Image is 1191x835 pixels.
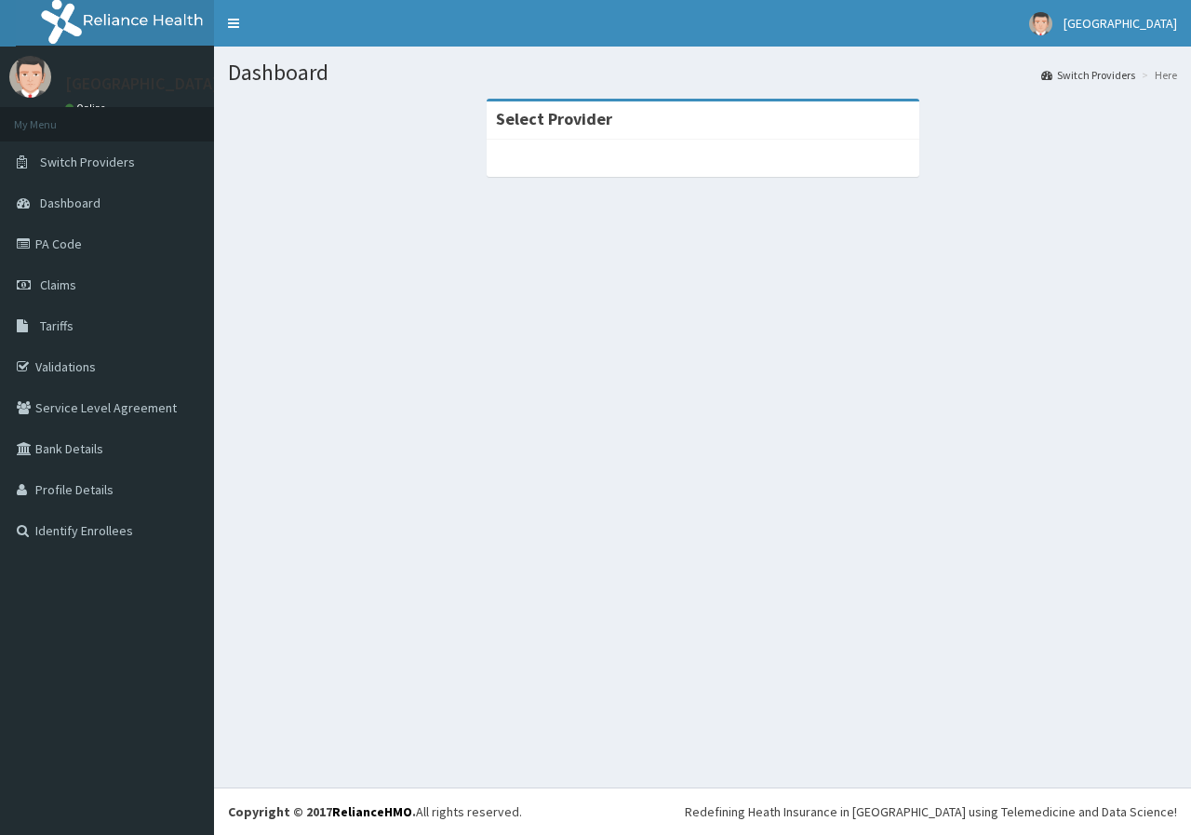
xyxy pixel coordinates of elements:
span: [GEOGRAPHIC_DATA] [1064,15,1177,32]
span: Tariffs [40,317,74,334]
div: Redefining Heath Insurance in [GEOGRAPHIC_DATA] using Telemedicine and Data Science! [685,802,1177,821]
p: [GEOGRAPHIC_DATA] [65,75,219,92]
a: Online [65,101,110,114]
img: User Image [9,56,51,98]
a: RelianceHMO [332,803,412,820]
h1: Dashboard [228,61,1177,85]
footer: All rights reserved. [214,788,1191,835]
span: Claims [40,276,76,293]
span: Dashboard [40,195,100,211]
strong: Copyright © 2017 . [228,803,416,820]
li: Here [1137,67,1177,83]
img: User Image [1029,12,1052,35]
strong: Select Provider [496,108,612,129]
a: Switch Providers [1041,67,1135,83]
span: Switch Providers [40,154,135,170]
